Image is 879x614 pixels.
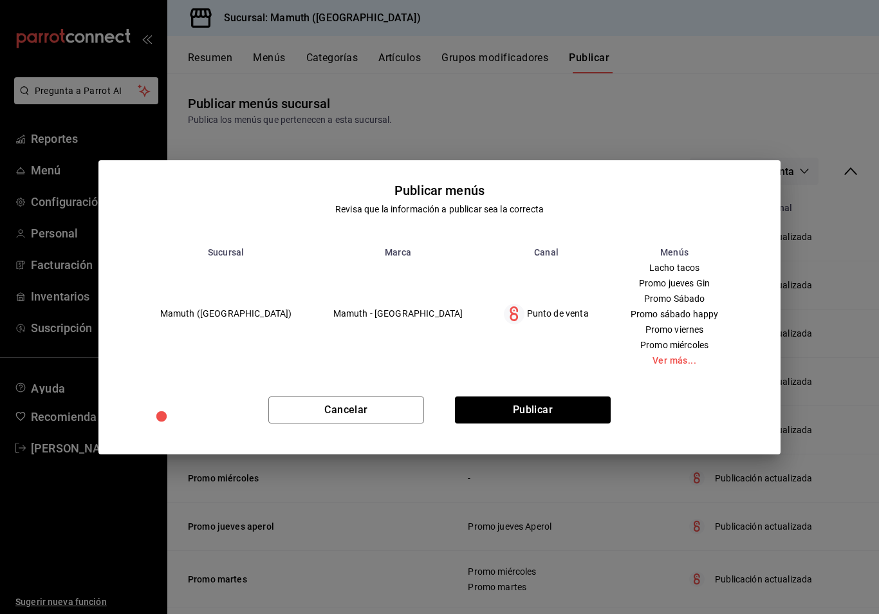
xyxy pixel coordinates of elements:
th: Marca [313,247,484,257]
div: Punto de venta [504,304,588,324]
td: Mamuth - [GEOGRAPHIC_DATA] [313,257,484,371]
span: Promo jueves Gin [631,279,719,288]
span: Promo Sábado [631,294,719,303]
span: Lacho tacos [631,263,719,272]
span: Promo viernes [631,325,719,334]
th: Menús [609,247,740,257]
span: Promo sábado happy [631,310,719,319]
th: Sucursal [140,247,313,257]
button: Cancelar [268,396,424,423]
button: Publicar [455,396,611,423]
td: Mamuth ([GEOGRAPHIC_DATA]) [140,257,313,371]
div: Publicar menús [394,181,485,200]
div: Revisa que la información a publicar sea la correcta [335,203,544,216]
th: Canal [483,247,609,257]
span: Promo miércoles [631,340,719,349]
a: Ver más... [631,356,719,365]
